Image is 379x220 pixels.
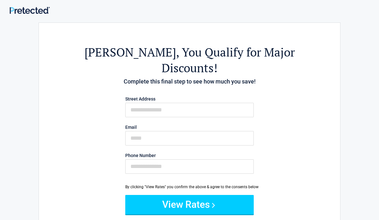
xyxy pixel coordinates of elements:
[125,125,254,129] label: Email
[74,44,305,76] h2: , You Qualify for Major Discounts!
[125,153,254,158] label: Phone Number
[125,195,254,214] button: View Rates
[10,7,50,14] img: Main Logo
[84,44,176,60] span: [PERSON_NAME]
[125,184,254,190] div: By clicking "View Rates" you confirm the above & agree to the consents below
[125,97,254,101] label: Street Address
[74,77,305,86] h4: Complete this final step to see how much you save!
